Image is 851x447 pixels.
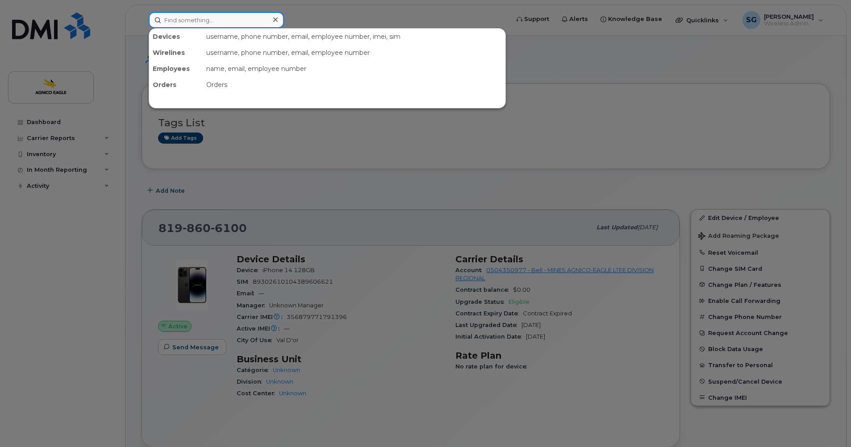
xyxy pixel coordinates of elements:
[203,29,505,45] div: username, phone number, email, employee number, imei, sim
[149,61,203,77] div: Employees
[203,61,505,77] div: name, email, employee number
[203,45,505,61] div: username, phone number, email, employee number
[149,29,203,45] div: Devices
[149,45,203,61] div: Wirelines
[149,77,203,93] div: Orders
[203,77,505,93] div: Orders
